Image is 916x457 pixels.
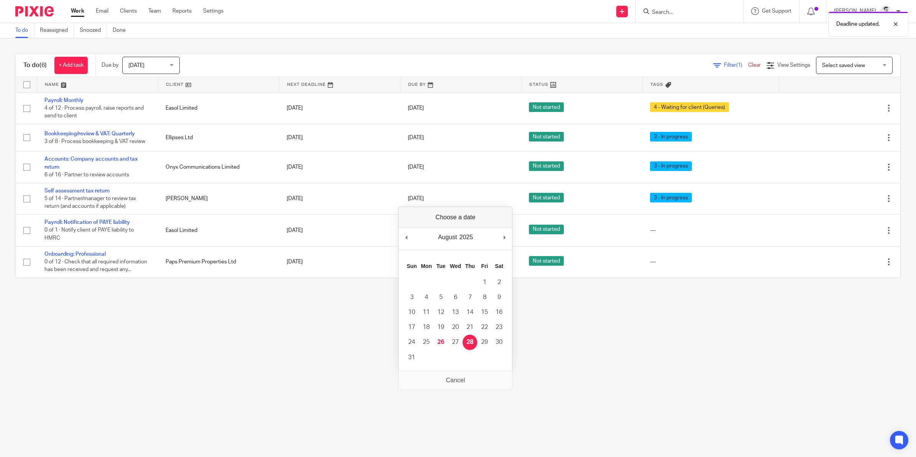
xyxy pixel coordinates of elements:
div: --- [650,258,772,266]
a: Accounts: Company accounts and tax return [44,156,138,169]
button: 2 [492,275,506,290]
button: 5 [433,290,448,305]
a: Clear [748,62,761,68]
span: Not started [529,132,564,141]
div: 2025 [458,232,474,243]
button: 27 [448,335,463,350]
abbr: Saturday [495,263,504,269]
abbr: Wednesday [450,263,461,269]
span: 4 of 12 · Process payroll, raise reports and send to client [44,105,144,119]
button: 25 [419,335,433,350]
a: Settings [203,7,223,15]
button: 1 [477,275,492,290]
button: 4 [419,290,433,305]
span: [DATE] [408,105,424,111]
td: [DATE] [279,246,400,278]
td: [DATE] [279,92,400,124]
a: + Add task [54,57,88,74]
td: Onyx Communications Limited [158,151,279,183]
button: 18 [419,320,433,335]
button: 6 [448,290,463,305]
button: 31 [404,350,419,365]
button: 11 [419,305,433,320]
span: Not started [529,256,564,266]
td: [DATE] [279,215,400,246]
a: Email [96,7,108,15]
span: Select saved view [822,63,865,68]
a: Work [71,7,84,15]
button: 28 [463,335,477,350]
span: 3 - In progress [650,193,692,202]
button: 29 [477,335,492,350]
td: Easol Limited [158,215,279,246]
abbr: Tuesday [437,263,446,269]
td: [DATE] [279,124,400,151]
a: Clients [120,7,137,15]
button: 20 [448,320,463,335]
span: View Settings [777,62,810,68]
span: 3 of 8 · Process bookkeeping & VAT review [44,139,145,144]
button: Next Month [501,232,508,243]
span: Filter [724,62,748,68]
span: Tags [650,82,663,87]
a: Done [113,23,131,38]
button: 26 [433,335,448,350]
abbr: Friday [481,263,488,269]
span: 3 - In progress [650,161,692,171]
span: [DATE] [408,135,424,140]
div: --- [650,227,772,234]
span: 3 - In progress [650,132,692,141]
span: 0 of 1 · Notify client of PAYE liability to HMRC [44,228,134,241]
button: 16 [492,305,506,320]
span: (6) [39,62,47,68]
span: Not started [529,161,564,171]
span: 5 of 14 · Partner/manager to review tax return (and accounts if applicable) [44,196,136,209]
abbr: Monday [421,263,432,269]
td: [PERSON_NAME] [158,183,279,214]
button: 8 [477,290,492,305]
button: 19 [433,320,448,335]
button: 22 [477,320,492,335]
a: Reassigned [40,23,74,38]
a: Self assessment tax return [44,188,110,194]
button: 9 [492,290,506,305]
a: Team [148,7,161,15]
button: 13 [448,305,463,320]
span: [DATE] [408,164,424,170]
a: Snoozed [80,23,107,38]
abbr: Thursday [465,263,475,269]
img: Pixie [15,6,54,16]
button: 10 [404,305,419,320]
a: Onboarding: Professional [44,252,106,257]
span: 0 of 12 · Check that all required information has been received and request any... [44,259,147,273]
td: Paps Premium Properties Ltd [158,246,279,278]
span: [DATE] [408,196,424,201]
button: 3 [404,290,419,305]
td: [DATE] [279,183,400,214]
span: (1) [736,62,742,68]
a: Payroll: Notification of PAYE liability [44,220,130,225]
img: Dave_2025.jpg [880,5,892,18]
abbr: Sunday [407,263,417,269]
td: [DATE] [279,151,400,183]
button: 12 [433,305,448,320]
button: 30 [492,335,506,350]
td: Ellipses Ltd [158,124,279,151]
button: 24 [404,335,419,350]
span: Not started [529,225,564,234]
p: Deadline updated. [836,20,880,28]
button: 21 [463,320,477,335]
a: To do [15,23,34,38]
button: 14 [463,305,477,320]
button: 7 [463,290,477,305]
span: 4 - Waiting for client (Queries) [650,102,729,112]
button: 15 [477,305,492,320]
td: Easol Limited [158,92,279,124]
h1: To do [23,61,47,69]
p: Due by [102,61,118,69]
button: Previous Month [402,232,410,243]
a: Payroll: Monthly [44,98,84,103]
span: Not started [529,102,564,112]
span: 6 of 16 · Partner to review accounts [44,172,129,178]
a: Reports [172,7,192,15]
